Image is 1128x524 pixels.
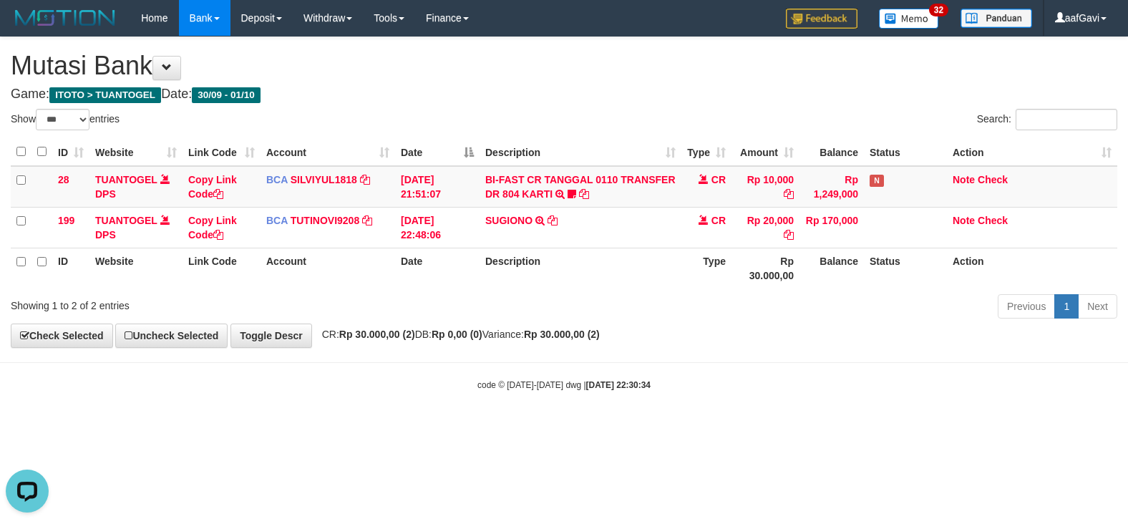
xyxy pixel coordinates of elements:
a: TUANTOGEL [95,174,157,185]
span: ITOTO > TUANTOGEL [49,87,161,103]
div: Showing 1 to 2 of 2 entries [11,293,460,313]
button: Open LiveChat chat widget [6,6,49,49]
span: 28 [58,174,69,185]
th: Link Code [183,248,261,288]
td: [DATE] 22:48:06 [395,207,480,248]
th: Description [480,248,681,288]
th: Website [89,248,183,288]
a: Copy Rp 10,000 to clipboard [784,188,794,200]
label: Show entries [11,109,120,130]
img: panduan.png [961,9,1032,28]
span: CR [711,215,726,226]
th: Rp 30.000,00 [731,248,799,288]
a: Copy Rp 20,000 to clipboard [784,229,794,241]
th: Date [395,248,480,288]
th: Status [864,138,947,166]
a: Copy TUTINOVI9208 to clipboard [362,215,372,226]
a: Copy Link Code [188,215,237,241]
th: ID [52,248,89,288]
a: Copy BI-FAST CR TANGGAL 0110 TRANSFER DR 804 KARTI to clipboard [579,188,589,200]
th: Status [864,248,947,288]
h1: Mutasi Bank [11,52,1117,80]
span: Has Note [870,175,884,187]
input: Search: [1016,109,1117,130]
img: MOTION_logo.png [11,7,120,29]
a: Next [1078,294,1117,319]
h4: Game: Date: [11,87,1117,102]
th: Type: activate to sort column ascending [681,138,731,166]
th: Description: activate to sort column ascending [480,138,681,166]
a: 1 [1054,294,1079,319]
th: Account [261,248,395,288]
span: 32 [929,4,948,16]
strong: Rp 0,00 (0) [432,329,482,340]
td: Rp 10,000 [731,166,799,208]
a: BI-FAST CR TANGGAL 0110 TRANSFER DR 804 KARTI [485,174,676,200]
span: 30/09 - 01/10 [192,87,261,103]
a: Check [978,215,1008,226]
td: DPS [89,207,183,248]
td: Rp 20,000 [731,207,799,248]
th: Website: activate to sort column ascending [89,138,183,166]
span: BCA [266,174,288,185]
a: Uncheck Selected [115,324,228,348]
a: Previous [998,294,1055,319]
a: Check [978,174,1008,185]
img: Feedback.jpg [786,9,857,29]
a: Copy SUGIONO to clipboard [548,215,558,226]
th: Balance [799,248,864,288]
select: Showentries [36,109,89,130]
img: Button%20Memo.svg [879,9,939,29]
th: Balance [799,138,864,166]
td: Rp 1,249,000 [799,166,864,208]
a: TUANTOGEL [95,215,157,226]
a: Copy SILVIYUL1818 to clipboard [360,174,370,185]
th: Link Code: activate to sort column ascending [183,138,261,166]
td: [DATE] 21:51:07 [395,166,480,208]
strong: [DATE] 22:30:34 [586,380,651,390]
span: CR: DB: Variance: [315,329,600,340]
td: DPS [89,166,183,208]
td: Rp 170,000 [799,207,864,248]
a: Note [953,174,975,185]
label: Search: [977,109,1117,130]
th: Action: activate to sort column ascending [947,138,1117,166]
span: BCA [266,215,288,226]
strong: Rp 30.000,00 (2) [524,329,600,340]
a: Copy Link Code [188,174,237,200]
span: CR [711,174,726,185]
a: Note [953,215,975,226]
strong: Rp 30.000,00 (2) [339,329,415,340]
small: code © [DATE]-[DATE] dwg | [477,380,651,390]
span: 199 [58,215,74,226]
a: Toggle Descr [230,324,312,348]
th: ID: activate to sort column ascending [52,138,89,166]
th: Account: activate to sort column ascending [261,138,395,166]
th: Type [681,248,731,288]
a: SUGIONO [485,215,533,226]
th: Action [947,248,1117,288]
a: SILVIYUL1818 [291,174,357,185]
a: Check Selected [11,324,113,348]
th: Amount: activate to sort column ascending [731,138,799,166]
a: TUTINOVI9208 [291,215,359,226]
th: Date: activate to sort column descending [395,138,480,166]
